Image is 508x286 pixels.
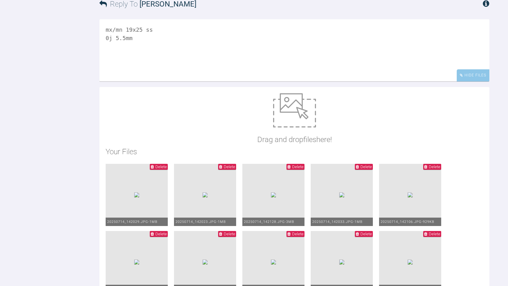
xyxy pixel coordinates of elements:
[203,192,208,197] img: d6cca8c4-5daf-40e7-8522-1aa98e144d16
[203,260,208,265] img: 7568b384-df52-4ec8-a5c7-a808eb12c116
[457,69,489,81] div: Hide Files
[381,220,434,224] span: 20250714_142106.jpg - 929KB
[99,19,489,81] textarea: mx/mn 19x25 ss 0j 5.5mm
[312,220,363,224] span: 20250714_142033.jpg - 1MB
[134,192,139,197] img: 81c79e22-ba06-43bd-ac1c-4db62ca995da
[134,260,139,265] img: 794e4ee5-2645-44a8-b839-474a9fd7cd53
[429,232,440,236] span: Delete
[176,220,226,224] span: 20250714_142023.jpg - 1MB
[271,260,276,265] img: 33a75c06-767f-414b-b4c9-64628f4a6f3d
[360,232,372,236] span: Delete
[408,192,413,197] img: 6d6a0800-ca3a-4cb4-b8b0-0a968d24b33a
[429,164,440,169] span: Delete
[155,232,167,236] span: Delete
[339,192,344,197] img: 183ff355-1ec2-4e71-b077-efe305e2f031
[257,134,332,145] p: Drag and drop files here!
[292,164,304,169] span: Delete
[339,260,344,265] img: 308ecfd7-e3a0-4496-8fb3-787aa0179e4e
[292,232,304,236] span: Delete
[360,164,372,169] span: Delete
[408,260,413,265] img: 012f09f0-6ed4-48b6-a9f8-0c604a6fc95c
[106,146,483,158] h2: Your Files
[107,220,158,224] span: 20250714_142029.jpg - 1MB
[224,232,235,236] span: Delete
[155,164,167,169] span: Delete
[244,220,294,224] span: 20250714_142128.jpg - 3MB
[271,192,276,197] img: cb7088ef-473a-480f-ba9f-a8dea7dd531c
[224,164,235,169] span: Delete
